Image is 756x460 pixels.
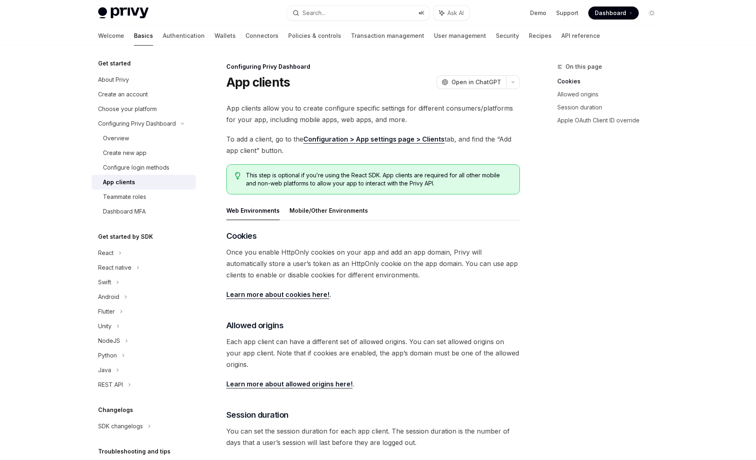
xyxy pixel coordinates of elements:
span: Dashboard [595,9,626,17]
div: Java [98,365,111,375]
a: About Privy [92,72,196,87]
div: Create new app [103,148,147,158]
button: Ask AI [434,6,469,20]
a: Teammate roles [92,190,196,204]
span: To add a client, go to the tab, and find the “Add app client” button. [226,133,520,156]
a: Allowed origins [557,88,665,101]
a: Welcome [98,26,124,46]
span: You can set the session duration for each app client. The session duration is the number of days ... [226,425,520,448]
span: On this page [565,62,602,72]
div: Python [98,351,117,360]
a: Dashboard [588,7,639,20]
a: Security [496,26,519,46]
button: Mobile/Other Environments [289,201,368,220]
div: Search... [302,8,325,18]
span: Cookies [226,230,257,242]
a: App clients [92,175,196,190]
span: App clients allow you to create configure specific settings for different consumers/platforms for... [226,102,520,125]
span: Each app client can have a different set of allowed origins. You can set allowed origins on your ... [226,336,520,370]
a: Dashboard MFA [92,204,196,219]
div: Overview [103,133,129,143]
a: Learn more about cookies here! [226,290,329,299]
a: Wallets [215,26,236,46]
a: Policies & controls [288,26,341,46]
span: . [226,289,520,300]
a: Overview [92,131,196,146]
span: Open in ChatGPT [451,78,501,86]
h1: App clients [226,75,290,89]
a: Create new app [92,146,196,160]
h5: Get started by SDK [98,232,153,242]
span: . [226,378,520,390]
svg: Tip [235,172,241,179]
div: App clients [103,177,135,187]
span: Ask AI [447,9,464,17]
span: Allowed origins [226,320,284,331]
a: Demo [530,9,546,17]
a: User management [434,26,486,46]
div: React native [98,263,131,273]
a: Session duration [557,101,665,114]
div: REST API [98,380,123,390]
div: Android [98,292,119,302]
h5: Get started [98,59,131,68]
a: Choose your platform [92,102,196,116]
div: Configuring Privy Dashboard [98,119,176,129]
a: Create an account [92,87,196,102]
img: light logo [98,7,149,19]
a: Learn more about allowed origins here! [226,380,353,388]
button: Search...⌘K [287,6,429,20]
a: Connectors [245,26,278,46]
div: About Privy [98,75,129,85]
span: This step is optional if you’re using the React SDK. App clients are required for all other mobil... [246,171,511,187]
div: NodeJS [98,336,120,346]
button: Toggle dark mode [645,7,658,20]
div: Choose your platform [98,104,157,114]
button: Open in ChatGPT [436,75,506,89]
span: ⌘ K [419,10,425,16]
div: Configuring Privy Dashboard [226,63,520,71]
div: Dashboard MFA [103,207,146,216]
span: Session duration [226,409,289,421]
div: React [98,248,114,258]
a: Basics [134,26,153,46]
a: Recipes [529,26,552,46]
a: Cookies [557,75,665,88]
a: Configure login methods [92,160,196,175]
div: SDK changelogs [98,421,143,431]
h5: Changelogs [98,405,133,415]
h5: Troubleshooting and tips [98,447,171,456]
a: Support [556,9,579,17]
a: Authentication [163,26,205,46]
a: Transaction management [351,26,424,46]
div: Swift [98,277,111,287]
a: Apple OAuth Client ID override [557,114,665,127]
div: Flutter [98,307,115,316]
span: Once you enable HttpOnly cookies on your app and add an app domain, Privy will automatically stor... [226,246,520,281]
div: Create an account [98,89,148,99]
div: Configure login methods [103,163,169,172]
div: Unity [98,321,112,331]
div: Teammate roles [103,192,146,202]
a: API reference [561,26,600,46]
button: Web Environments [226,201,280,220]
a: Configuration > App settings page > Clients [303,135,445,144]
